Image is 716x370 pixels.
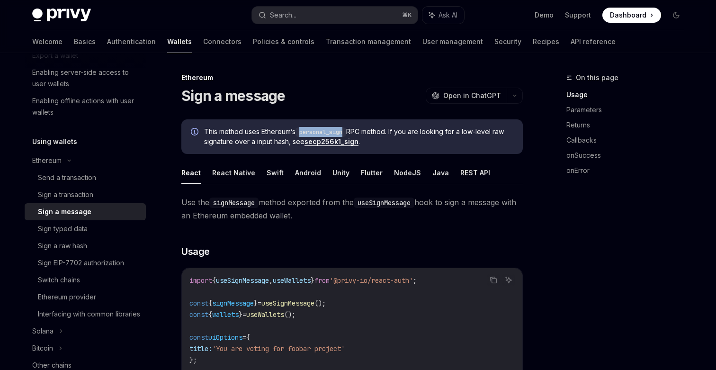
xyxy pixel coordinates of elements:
span: = [242,333,246,342]
a: onError [566,163,691,178]
span: const [189,310,208,319]
span: This method uses Ethereum’s RPC method. If you are looking for a low-level raw signature over a i... [204,127,513,146]
a: Demo [535,10,554,20]
a: Enabling server-side access to user wallets [25,64,146,92]
button: Ask AI [422,7,464,24]
a: Dashboard [602,8,661,23]
button: Ask AI [502,274,515,286]
span: (); [284,310,295,319]
a: Switch chains [25,271,146,289]
span: signMessage [212,299,254,307]
span: const [189,299,208,307]
div: Interfacing with common libraries [38,308,140,320]
button: Open in ChatGPT [426,88,507,104]
span: On this page [576,72,618,83]
span: 'You are voting for foobar project' [212,344,345,353]
div: Solana [32,325,54,337]
span: Usage [181,245,210,258]
span: title: [189,344,212,353]
h5: Using wallets [32,136,77,147]
div: Enabling offline actions with user wallets [32,95,140,118]
span: = [242,310,246,319]
div: Sign a transaction [38,189,93,200]
button: Toggle dark mode [669,8,684,23]
span: uiOptions [208,333,242,342]
button: REST API [460,162,490,184]
a: Sign typed data [25,220,146,237]
code: personal_sign [295,127,346,137]
a: Policies & controls [253,30,314,53]
a: secp256k1_sign [304,137,358,146]
a: Recipes [533,30,559,53]
code: signMessage [209,198,259,208]
h1: Sign a message [181,87,286,104]
a: API reference [571,30,616,53]
svg: Info [191,128,200,137]
span: } [254,299,258,307]
div: Sign a message [38,206,91,217]
img: dark logo [32,9,91,22]
a: Support [565,10,591,20]
span: useWallets [246,310,284,319]
a: Transaction management [326,30,411,53]
span: Ask AI [439,10,457,20]
button: Flutter [361,162,383,184]
button: NodeJS [394,162,421,184]
span: Use the method exported from the hook to sign a message with an Ethereum embedded wallet. [181,196,523,222]
span: from [314,276,330,285]
span: wallets [212,310,239,319]
span: } [239,310,242,319]
button: Swift [267,162,284,184]
span: Open in ChatGPT [443,91,501,100]
a: Sign a message [25,203,146,220]
div: Sign EIP-7702 authorization [38,257,124,269]
span: { [212,276,216,285]
span: Dashboard [610,10,646,20]
div: Search... [270,9,296,21]
span: { [208,310,212,319]
a: Parameters [566,102,691,117]
a: Interfacing with common libraries [25,306,146,323]
span: ⌘ K [402,11,412,19]
button: Java [432,162,449,184]
a: Basics [74,30,96,53]
button: Unity [332,162,349,184]
div: Enabling server-side access to user wallets [32,67,140,90]
a: Security [494,30,521,53]
button: React [181,162,201,184]
code: useSignMessage [354,198,414,208]
a: Callbacks [566,133,691,148]
button: Android [295,162,321,184]
div: Switch chains [38,274,80,286]
a: Ethereum provider [25,289,146,306]
a: Enabling offline actions with user wallets [25,92,146,121]
span: const [189,333,208,342]
a: Sign a raw hash [25,237,146,254]
div: Sign a raw hash [38,240,87,252]
span: { [246,333,250,342]
span: '@privy-io/react-auth' [330,276,413,285]
a: Connectors [203,30,242,53]
button: Copy the contents from the code block [487,274,500,286]
span: import [189,276,212,285]
span: useSignMessage [216,276,269,285]
div: Ethereum provider [38,291,96,303]
span: ; [413,276,417,285]
a: Sign EIP-7702 authorization [25,254,146,271]
div: Ethereum [32,155,62,166]
a: Authentication [107,30,156,53]
a: Send a transaction [25,169,146,186]
a: Welcome [32,30,63,53]
span: }; [189,356,197,364]
span: (); [314,299,326,307]
div: Sign typed data [38,223,88,235]
span: { [208,299,212,307]
a: Sign a transaction [25,186,146,203]
span: } [311,276,314,285]
div: Send a transaction [38,172,96,183]
a: Usage [566,87,691,102]
span: = [258,299,261,307]
button: Search...⌘K [252,7,418,24]
div: Ethereum [181,73,523,82]
span: , [269,276,273,285]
